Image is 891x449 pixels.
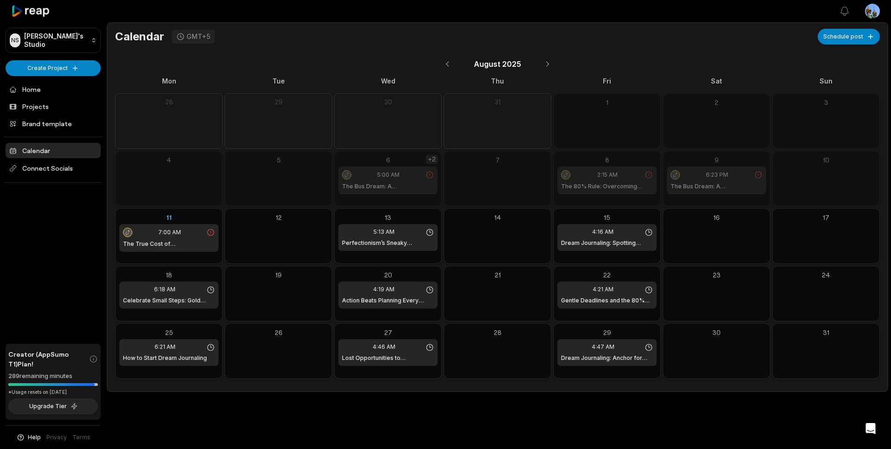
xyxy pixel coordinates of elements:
[342,239,434,247] h1: Perfectionism’s Sneaky Disguises
[444,76,551,86] div: Thu
[338,327,438,337] div: 27
[772,76,880,86] div: Sun
[119,97,219,107] div: 28
[28,433,41,442] span: Help
[225,76,332,86] div: Tue
[667,155,766,165] div: 9
[338,97,438,107] div: 30
[115,76,223,86] div: Mon
[597,171,618,179] span: 2:15 AM
[557,212,657,222] div: 15
[119,212,219,222] div: 11
[338,155,438,165] div: 6
[6,82,101,97] a: Home
[8,372,98,381] div: 289 remaining minutes
[8,398,98,414] button: Upgrade Tier
[377,171,400,179] span: 5:00 AM
[592,343,614,351] span: 4:47 AM
[671,182,762,191] h1: The Bus Dream: A [MEDICAL_DATA] Metaphor
[561,354,653,362] h1: Dream Journaling: Anchor for Change
[229,155,328,165] div: 5
[123,240,215,248] h1: The True Cost of [MEDICAL_DATA]
[342,354,434,362] h1: Lost Opportunities to [MEDICAL_DATA]
[776,97,876,107] div: 3
[8,349,89,369] span: Creator (AppSumo T1) Plan!
[592,228,613,236] span: 4:16 AM
[557,97,657,107] div: 1
[561,182,653,191] h1: The 80% Rule: Overcoming [MEDICAL_DATA]
[6,116,101,131] a: Brand template
[342,296,434,305] h1: Action Beats Planning Every Time
[593,285,613,294] span: 4:21 AM
[119,327,219,337] div: 25
[46,433,67,442] a: Privacy
[557,327,657,337] div: 29
[373,285,394,294] span: 4:19 AM
[16,433,41,442] button: Help
[229,97,328,107] div: 29
[6,99,101,114] a: Projects
[818,29,880,45] button: Schedule post
[663,76,770,86] div: Sat
[776,155,876,165] div: 10
[448,155,547,165] div: 7
[115,30,164,44] h1: Calendar
[24,32,87,49] p: [PERSON_NAME]'s Studio
[8,389,98,396] div: *Usage resets on [DATE]
[667,97,766,107] div: 2
[123,296,215,305] h1: Celebrate Small Steps: Gold Stars
[334,76,442,86] div: Wed
[706,171,728,179] span: 6:23 PM
[119,270,219,280] div: 18
[72,433,90,442] a: Terms
[123,354,207,362] h1: How to Start Dream Journaling
[557,270,657,280] div: 22
[374,228,394,236] span: 5:13 AM
[859,417,882,440] div: Open Intercom Messenger
[155,343,175,351] span: 6:21 AM
[119,155,219,165] div: 4
[187,32,210,41] div: GMT+5
[474,58,521,70] span: August 2025
[342,182,434,191] h1: The Bus Dream: A [MEDICAL_DATA] Metaphor
[338,212,438,222] div: 13
[448,97,547,107] div: 31
[553,76,661,86] div: Fri
[6,160,101,177] span: Connect Socials
[561,296,653,305] h1: Gentle Deadlines and the 80% Rule
[373,343,395,351] span: 4:46 AM
[6,143,101,158] a: Calendar
[154,285,175,294] span: 6:18 AM
[561,239,653,247] h1: Dream Journaling: Spotting Patterns
[6,60,101,76] button: Create Project
[338,270,438,280] div: 20
[158,228,181,237] span: 7:00 AM
[557,155,657,165] div: 8
[10,33,20,47] div: NS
